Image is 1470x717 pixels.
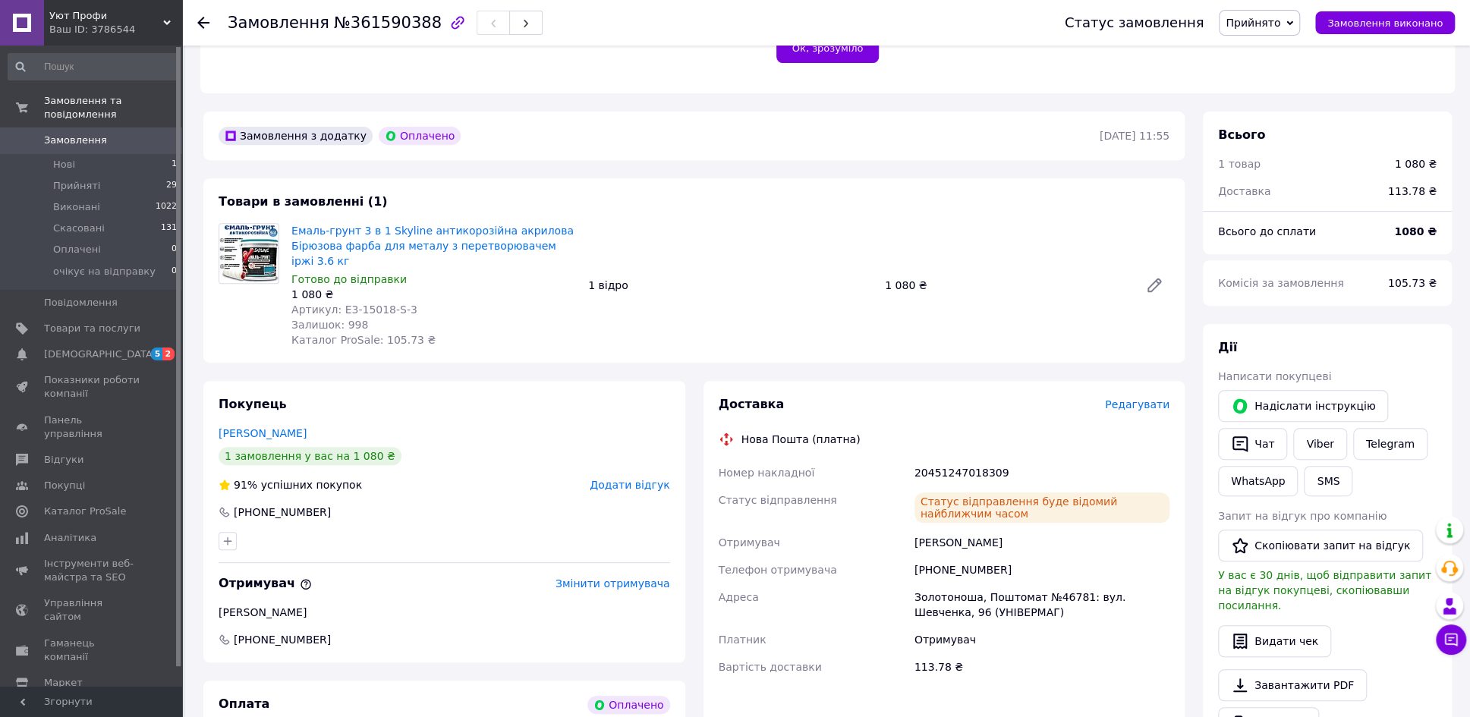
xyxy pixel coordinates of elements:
[172,158,177,171] span: 1
[379,127,461,145] div: Оплачено
[172,265,177,278] span: 0
[719,564,837,576] span: Телефон отримувача
[44,296,118,310] span: Повідомлення
[53,200,100,214] span: Виконані
[49,23,182,36] div: Ваш ID: 3786544
[1436,624,1466,655] button: Чат з покупцем
[1218,569,1431,612] span: У вас є 30 днів, щоб відправити запит на відгук покупцеві, скопіювавши посилання.
[1100,130,1169,142] time: [DATE] 11:55
[719,591,759,603] span: Адреса
[228,14,329,32] span: Замовлення
[219,427,307,439] a: [PERSON_NAME]
[1105,398,1169,410] span: Редагувати
[53,243,101,256] span: Оплачені
[1226,17,1280,29] span: Прийнято
[911,653,1173,681] div: 113.78 ₴
[291,319,368,331] span: Залишок: 998
[291,273,407,285] span: Готово до відправки
[1218,185,1270,197] span: Доставка
[719,536,780,549] span: Отримувач
[44,557,140,584] span: Інструменти веб-майстра та SEO
[1218,466,1298,496] a: WhatsApp
[44,94,182,121] span: Замовлення та повідомлення
[44,637,140,664] span: Гаманець компанії
[1388,277,1437,289] span: 105.73 ₴
[1394,225,1437,237] b: 1080 ₴
[1218,669,1367,701] a: Завантажити PDF
[44,596,140,624] span: Управління сайтом
[44,322,140,335] span: Товари та послуги
[172,243,177,256] span: 0
[49,9,163,23] span: Уют Профи
[1218,510,1387,522] span: Запит на відгук про компанію
[911,583,1173,626] div: Золотоноша, Поштомат №46781: вул. Шевченка, 96 (УНІВЕРМАГ)
[719,397,785,411] span: Доставка
[1218,625,1331,657] button: Видати чек
[1218,370,1331,382] span: Написати покупцеві
[44,453,83,467] span: Відгуки
[197,15,209,30] div: Повернутися назад
[1218,340,1237,354] span: Дії
[219,605,670,620] div: [PERSON_NAME]
[44,676,83,690] span: Маркет
[162,347,175,360] span: 2
[911,626,1173,653] div: Отримувач
[738,432,864,447] div: Нова Пошта (платна)
[1218,390,1388,422] button: Надіслати інструкцію
[291,334,436,346] span: Каталог ProSale: 105.73 ₴
[1218,158,1261,170] span: 1 товар
[719,661,822,673] span: Вартість доставки
[219,224,279,283] img: Емаль-грунт 3 в 1 Skyline антикорозійна акрилова Бірюзова фарба для металу з перетворювачем іржі ...
[1218,428,1287,460] button: Чат
[1139,270,1169,300] a: Редагувати
[1315,11,1455,34] button: Замовлення виконано
[719,634,766,646] span: Платник
[879,275,1133,296] div: 1 080 ₴
[1218,127,1265,142] span: Всього
[587,696,669,714] div: Оплачено
[719,494,837,506] span: Статус відправлення
[1327,17,1443,29] span: Замовлення виконано
[219,127,373,145] div: Замовлення з додатку
[1293,428,1346,460] a: Viber
[53,222,105,235] span: Скасовані
[291,287,576,302] div: 1 080 ₴
[1304,466,1352,496] button: SMS
[234,479,257,491] span: 91%
[44,373,140,401] span: Показники роботи компанії
[44,414,140,441] span: Панель управління
[219,477,362,492] div: успішних покупок
[156,200,177,214] span: 1022
[1379,175,1446,208] div: 113.78 ₴
[1218,530,1423,561] button: Скопіювати запит на відгук
[44,479,85,492] span: Покупці
[334,14,442,32] span: №361590388
[44,531,96,545] span: Аналітика
[219,194,388,209] span: Товари в замовленні (1)
[1218,225,1316,237] span: Всього до сплати
[44,134,107,147] span: Замовлення
[1395,156,1437,171] div: 1 080 ₴
[556,577,670,590] span: Змінити отримувача
[232,505,332,520] div: [PHONE_NUMBER]
[792,42,864,54] span: Ок, зрозуміло
[291,225,574,267] a: Емаль-грунт 3 в 1 Skyline антикорозійна акрилова Бірюзова фарба для металу з перетворювачем іржі ...
[911,459,1173,486] div: 20451247018309
[719,467,815,479] span: Номер накладної
[291,303,417,316] span: Артикул: E3-15018-S-3
[232,632,332,647] span: [PHONE_NUMBER]
[911,556,1173,583] div: [PHONE_NUMBER]
[219,447,401,465] div: 1 замовлення у вас на 1 080 ₴
[911,529,1173,556] div: [PERSON_NAME]
[776,33,880,63] button: Ок, зрозуміло
[161,222,177,235] span: 131
[151,347,163,360] span: 5
[166,179,177,193] span: 29
[582,275,879,296] div: 1 відро
[914,492,1169,523] div: Статус відправлення буде відомий найближчим часом
[1218,277,1344,289] span: Комісія за замовлення
[1065,15,1204,30] div: Статус замовлення
[219,697,269,711] span: Оплата
[53,265,156,278] span: очікує на відправку
[8,53,178,80] input: Пошук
